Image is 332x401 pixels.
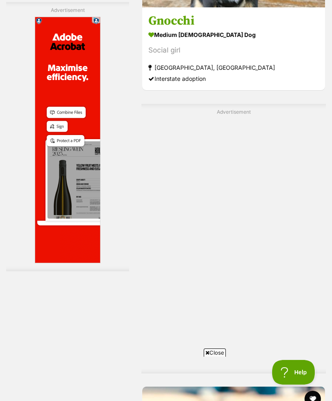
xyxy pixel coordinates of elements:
iframe: Advertisement [35,17,100,264]
iframe: Help Scout Beacon - Open [272,360,316,385]
div: Advertisement [6,2,129,272]
div: Interstate adoption [148,73,319,85]
a: Gnocchi medium [DEMOGRAPHIC_DATA] Dog Social girl [GEOGRAPHIC_DATA], [GEOGRAPHIC_DATA] Interstate... [142,7,325,91]
h3: Gnocchi [148,14,319,29]
iframe: Advertisement [17,360,315,397]
strong: medium [DEMOGRAPHIC_DATA] Dog [148,29,319,41]
div: Social girl [148,45,319,56]
iframe: Advertisement [172,119,295,365]
div: Advertisement [141,104,326,374]
strong: [GEOGRAPHIC_DATA], [GEOGRAPHIC_DATA] [148,62,319,73]
span: Close [204,348,226,357]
